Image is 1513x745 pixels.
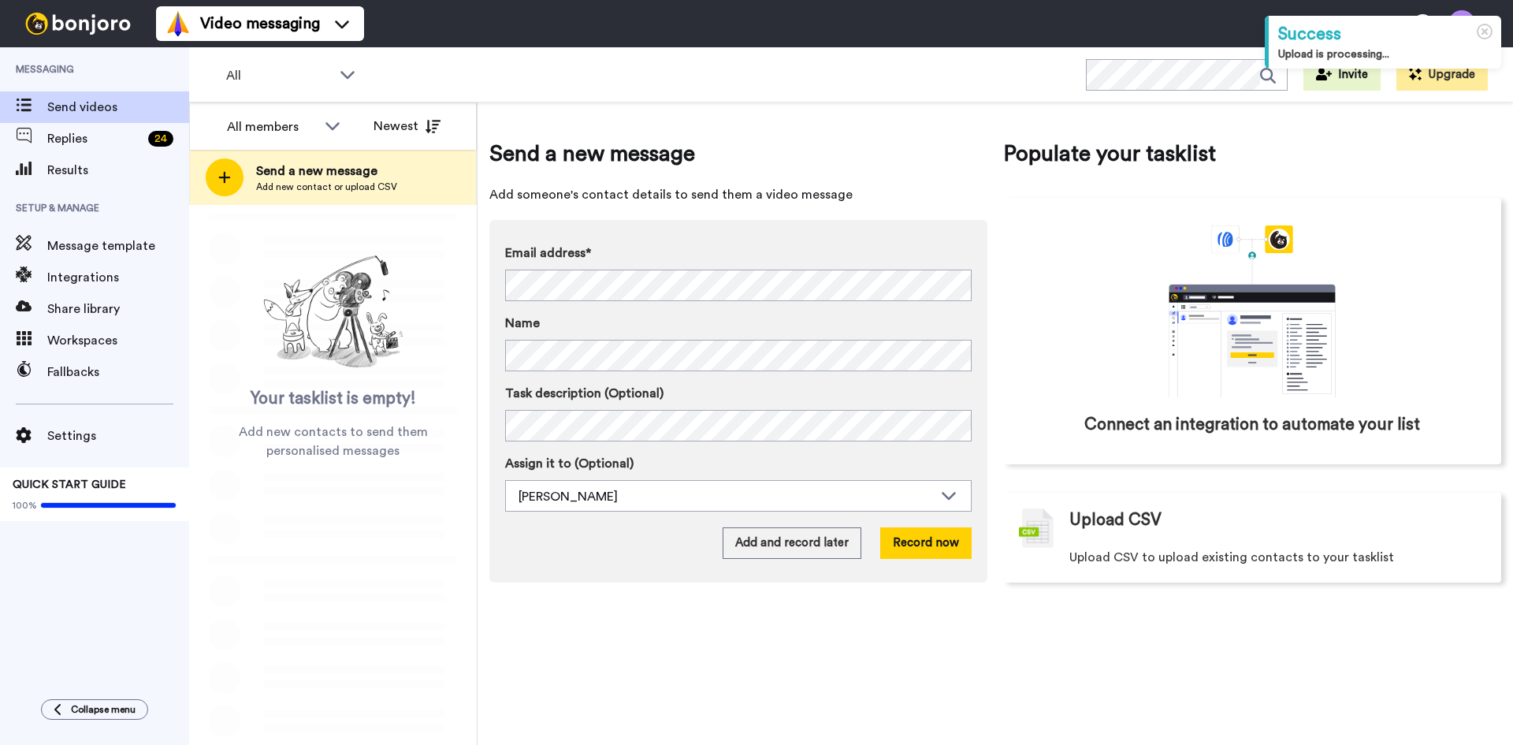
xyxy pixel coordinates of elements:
img: bj-logo-header-white.svg [19,13,137,35]
label: Assign it to (Optional) [505,454,972,473]
button: Collapse menu [41,699,148,720]
button: Upgrade [1396,59,1488,91]
span: All [226,66,332,85]
label: Task description (Optional) [505,384,972,403]
img: vm-color.svg [165,11,191,36]
span: Replies [47,129,142,148]
img: csv-grey.png [1019,508,1054,548]
button: Newest [362,110,452,142]
span: Send a new message [256,162,397,181]
img: ready-set-action.png [255,249,412,375]
label: Email address* [505,244,972,263]
span: Share library [47,300,189,318]
div: Success [1278,22,1492,47]
span: Add new contact or upload CSV [256,181,397,193]
span: Add new contacts to send them personalised messages [213,423,453,460]
span: QUICK START GUIDE [13,479,126,490]
div: All members [227,117,317,136]
div: [PERSON_NAME] [519,487,933,506]
div: Upload is processing... [1278,47,1492,62]
span: Settings [47,427,189,445]
span: Results [47,161,189,180]
span: Collapse menu [71,703,136,716]
span: Upload CSV to upload existing contacts to your tasklist [1069,548,1394,567]
span: Populate your tasklist [1003,138,1501,169]
span: Integrations [47,268,189,287]
span: Workspaces [47,331,189,350]
span: Send videos [47,98,189,117]
span: Fallbacks [47,363,189,382]
span: Name [505,314,540,333]
span: Connect an integration to automate your list [1084,413,1420,437]
button: Invite [1303,59,1381,91]
button: Add and record later [723,527,861,559]
div: 24 [148,131,173,147]
span: Video messaging [200,13,320,35]
span: 100% [13,499,37,512]
button: Record now [880,527,972,559]
span: Upload CSV [1069,508,1162,532]
span: Add someone's contact details to send them a video message [489,185,987,204]
span: Your tasklist is empty! [251,387,416,411]
div: animation [1134,225,1370,397]
span: Message template [47,237,189,255]
span: Send a new message [489,138,987,169]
